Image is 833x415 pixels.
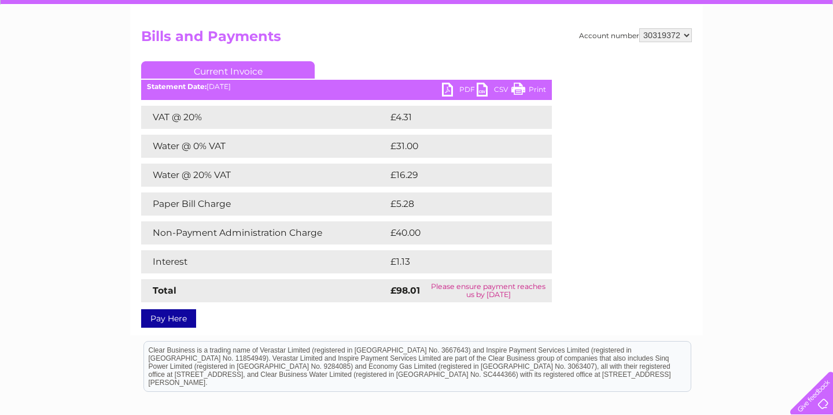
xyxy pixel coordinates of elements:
td: VAT @ 20% [141,106,388,129]
td: Interest [141,250,388,273]
div: Account number [579,28,692,42]
a: Blog [732,49,749,58]
a: Contact [756,49,784,58]
td: £16.29 [388,164,528,187]
td: Water @ 20% VAT [141,164,388,187]
a: CSV [477,83,511,99]
img: logo.png [29,30,88,65]
div: Clear Business is a trading name of Verastar Limited (registered in [GEOGRAPHIC_DATA] No. 3667643... [144,6,691,56]
div: [DATE] [141,83,552,91]
h2: Bills and Payments [141,28,692,50]
a: Water [629,49,651,58]
a: Log out [795,49,822,58]
td: £5.28 [388,192,525,216]
td: £4.31 [388,106,523,129]
a: Pay Here [141,309,196,328]
strong: Total [153,285,176,296]
a: Print [511,83,546,99]
strong: £98.01 [390,285,420,296]
a: Current Invoice [141,61,315,79]
a: Energy [658,49,684,58]
td: £31.00 [388,135,528,158]
td: Water @ 0% VAT [141,135,388,158]
a: 0333 014 3131 [615,6,695,20]
td: Please ensure payment reaches us by [DATE] [425,279,552,302]
a: PDF [442,83,477,99]
a: Telecoms [691,49,725,58]
td: £1.13 [388,250,521,273]
b: Statement Date: [147,82,207,91]
td: £40.00 [388,221,529,244]
td: Non-Payment Administration Charge [141,221,388,244]
td: Paper Bill Charge [141,192,388,216]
